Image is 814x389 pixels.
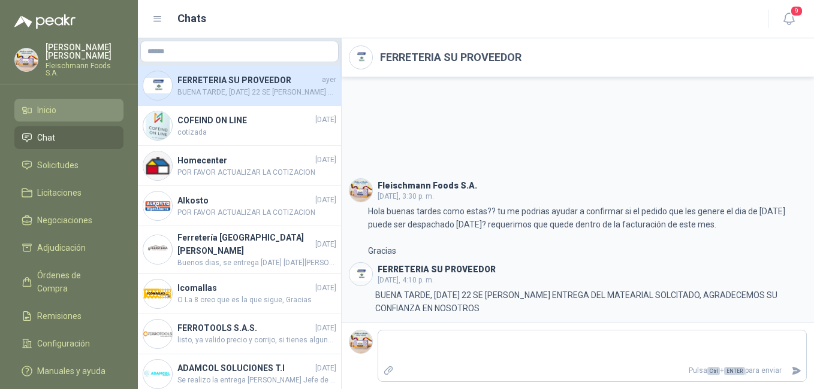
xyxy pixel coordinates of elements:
img: Company Logo [143,235,172,264]
p: BUENA TARDE, [DATE] 22 SE [PERSON_NAME] ENTREGA DEL MATEARIAL SOLCITADO, AGRADECEMOS SU CONFIANZA... [375,288,807,315]
a: Chat [14,126,123,149]
span: [DATE] [315,154,336,166]
span: listo, ya valido precio y corrijo, si tienes alguna duda llamame al 3132798393 [177,335,336,346]
span: Órdenes de Compra [37,269,112,295]
h4: Icomallas [177,281,313,294]
p: Pulsa + para enviar [399,360,787,381]
img: Company Logo [143,360,172,388]
a: Inicio [14,99,123,121]
img: Company Logo [143,279,172,308]
a: Company LogoAlkosto[DATE]POR FAVOR ACTUALIZAR LA COTIZACION [138,186,341,226]
img: Logo peakr [14,14,76,29]
a: Company LogoIcomallas[DATE]O La 8 creo que es la que sigue, Gracias [138,274,341,314]
h4: ADAMCOL SOLUCIONES T.I [177,361,313,375]
h3: FERRETERIA SU PROVEEDOR [378,266,496,273]
img: Company Logo [349,263,372,285]
span: BUENA TARDE, [DATE] 22 SE [PERSON_NAME] ENTREGA DEL MATEARIAL SOLCITADO, AGRADECEMOS SU CONFIANZA... [177,87,336,98]
img: Company Logo [349,179,372,202]
span: Licitaciones [37,186,82,199]
a: Solicitudes [14,154,123,177]
h4: COFEIND ON LINE [177,114,313,127]
span: ayer [322,74,336,86]
span: Configuración [37,337,90,350]
a: Configuración [14,332,123,355]
span: [DATE] [315,114,336,126]
a: Company LogoCOFEIND ON LINE[DATE]cotizada [138,106,341,146]
span: Adjudicación [37,241,86,254]
a: Remisiones [14,305,123,327]
h4: FERROTOOLS S.A.S. [177,321,313,335]
span: [DATE] [315,323,336,334]
h2: FERRETERIA SU PROVEEDOR [380,49,521,66]
span: Negociaciones [37,214,92,227]
span: cotizada [177,127,336,138]
a: Adjudicación [14,236,123,259]
span: Inicio [37,104,56,117]
span: Remisiones [37,309,82,323]
a: Company LogoFerretería [GEOGRAPHIC_DATA][PERSON_NAME][DATE]Buenos dias, se entrega [DATE] [DATE][... [138,226,341,274]
span: Buenos dias, se entrega [DATE] [DATE][PERSON_NAME] [177,257,336,269]
span: [DATE], 4:10 p. m. [378,276,434,284]
span: 9 [790,5,803,17]
label: Adjuntar archivos [378,360,399,381]
span: Solicitudes [37,159,79,172]
span: ENTER [724,367,745,375]
img: Company Logo [143,192,172,220]
a: Company LogoFERROTOOLS S.A.S.[DATE]listo, ya valido precio y corrijo, si tienes alguna duda llama... [138,314,341,354]
span: Manuales y ayuda [37,364,105,378]
a: Manuales y ayuda [14,360,123,382]
a: Licitaciones [14,181,123,204]
span: O La 8 creo que es la que sigue, Gracias [177,294,336,306]
h4: Alkosto [177,194,313,207]
span: POR FAVOR ACTUALIZAR LA COTIZACION [177,207,336,218]
p: Fleischmann Foods S.A. [46,62,123,77]
a: Órdenes de Compra [14,264,123,300]
span: POR FAVOR ACTUALIZAR LA COTIZACION [177,167,336,178]
span: [DATE], 3:30 p. m. [378,192,434,200]
button: Enviar [786,360,806,381]
img: Company Logo [143,71,172,100]
a: Company LogoFERRETERIA SU PROVEEDORayerBUENA TARDE, [DATE] 22 SE [PERSON_NAME] ENTREGA DEL MATEAR... [138,66,341,106]
img: Company Logo [143,151,172,180]
p: Hola buenas tardes como estas?? tu me podrias ayudar a confirmar si el pedido que les genere el d... [368,205,807,257]
img: Company Logo [349,330,372,353]
img: Company Logo [349,46,372,69]
span: Chat [37,131,55,144]
span: Ctrl [707,367,720,375]
a: Negociaciones [14,209,123,232]
h4: FERRETERIA SU PROVEEDOR [177,74,319,87]
h1: Chats [177,10,206,27]
span: Se realizo la entrega [PERSON_NAME] Jefe de recursos humanos, gracias [177,375,336,386]
img: Company Logo [15,48,38,71]
h4: Homecenter [177,154,313,167]
h4: Ferretería [GEOGRAPHIC_DATA][PERSON_NAME] [177,231,313,257]
h3: Fleischmann Foods S.A. [378,183,477,189]
img: Company Logo [143,111,172,140]
span: [DATE] [315,363,336,374]
span: [DATE] [315,239,336,250]
span: [DATE] [315,282,336,294]
span: [DATE] [315,194,336,206]
button: 9 [778,8,800,30]
p: [PERSON_NAME] [PERSON_NAME] [46,43,123,60]
img: Company Logo [143,320,172,348]
a: Company LogoHomecenter[DATE]POR FAVOR ACTUALIZAR LA COTIZACION [138,146,341,186]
